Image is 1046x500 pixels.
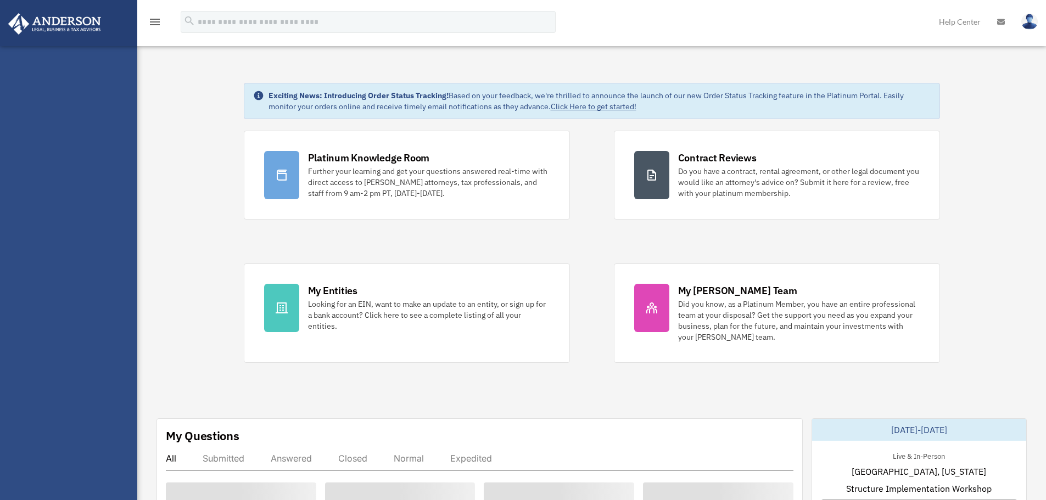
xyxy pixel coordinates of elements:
div: My Questions [166,428,239,444]
div: Contract Reviews [678,151,757,165]
a: My [PERSON_NAME] Team Did you know, as a Platinum Member, you have an entire professional team at... [614,263,940,363]
div: Further your learning and get your questions answered real-time with direct access to [PERSON_NAM... [308,166,550,199]
div: My Entities [308,284,357,297]
div: All [166,453,176,464]
div: Live & In-Person [884,450,954,461]
div: Based on your feedback, we're thrilled to announce the launch of our new Order Status Tracking fe... [269,90,931,112]
a: My Entities Looking for an EIN, want to make an update to an entity, or sign up for a bank accoun... [244,263,570,363]
a: Platinum Knowledge Room Further your learning and get your questions answered real-time with dire... [244,131,570,220]
img: Anderson Advisors Platinum Portal [5,13,104,35]
div: Platinum Knowledge Room [308,151,430,165]
div: [DATE]-[DATE] [812,419,1026,441]
div: My [PERSON_NAME] Team [678,284,797,297]
a: Click Here to get started! [551,102,636,111]
div: Expedited [450,453,492,464]
i: menu [148,15,161,29]
img: User Pic [1021,14,1038,30]
div: Answered [271,453,312,464]
div: Looking for an EIN, want to make an update to an entity, or sign up for a bank account? Click her... [308,299,550,332]
span: Structure Implementation Workshop [846,482,992,495]
div: Submitted [203,453,244,464]
span: [GEOGRAPHIC_DATA], [US_STATE] [852,465,986,478]
strong: Exciting News: Introducing Order Status Tracking! [269,91,449,100]
i: search [183,15,195,27]
div: Did you know, as a Platinum Member, you have an entire professional team at your disposal? Get th... [678,299,920,342]
a: Contract Reviews Do you have a contract, rental agreement, or other legal document you would like... [614,131,940,220]
div: Do you have a contract, rental agreement, or other legal document you would like an attorney's ad... [678,166,920,199]
div: Closed [338,453,367,464]
div: Normal [394,453,424,464]
a: menu [148,19,161,29]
